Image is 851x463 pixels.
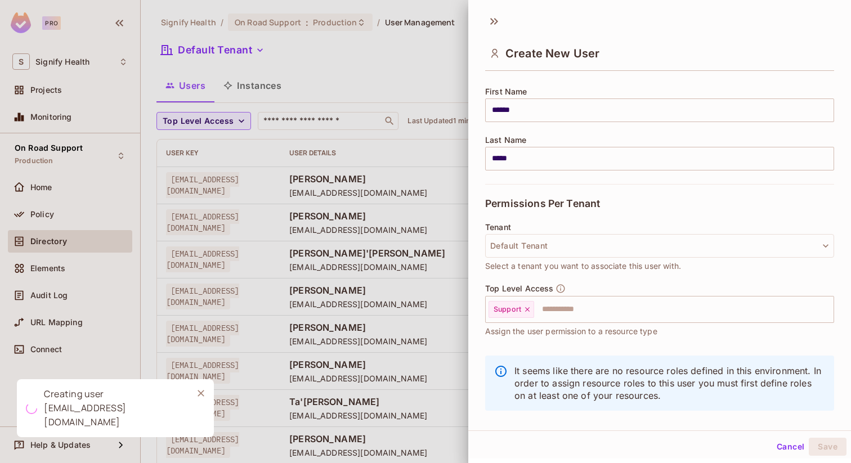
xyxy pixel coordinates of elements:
span: Tenant [485,223,511,232]
span: Select a tenant you want to associate this user with. [485,260,681,272]
span: Create New User [505,47,599,60]
button: Default Tenant [485,234,834,258]
button: Close [192,385,209,402]
div: Creating user [EMAIL_ADDRESS][DOMAIN_NAME] [44,387,183,429]
button: Open [828,308,830,310]
span: Support [494,305,521,314]
button: Save [809,438,846,456]
button: Cancel [772,438,809,456]
p: It seems like there are no resource roles defined in this environment. In order to assign resourc... [514,365,825,402]
span: Top Level Access [485,284,553,293]
span: Last Name [485,136,526,145]
span: First Name [485,87,527,96]
span: Assign the user permission to a resource type [485,325,657,338]
div: Support [489,301,534,318]
span: Permissions Per Tenant [485,198,600,209]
